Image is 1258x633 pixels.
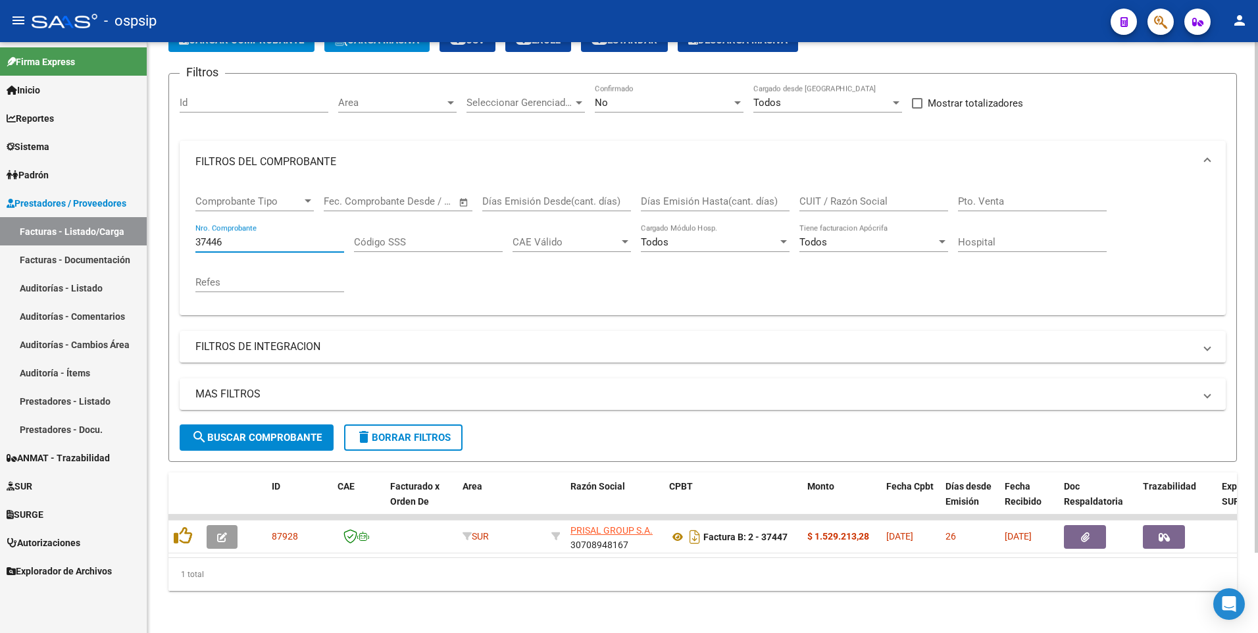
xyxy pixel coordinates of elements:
[272,481,280,492] span: ID
[356,429,372,445] mat-icon: delete
[180,331,1226,363] mat-expansion-panel-header: FILTROS DE INTEGRACION
[1005,481,1042,507] span: Fecha Recibido
[344,424,463,451] button: Borrar Filtros
[1143,481,1196,492] span: Trazabilidad
[945,531,956,542] span: 26
[180,424,334,451] button: Buscar Comprobante
[195,195,302,207] span: Comprobante Tipo
[389,195,453,207] input: Fecha fin
[338,97,445,109] span: Area
[686,526,703,547] i: Descargar documento
[180,183,1226,315] div: FILTROS DEL COMPROBANTE
[195,340,1194,354] mat-panel-title: FILTROS DE INTEGRACION
[7,55,75,69] span: Firma Express
[802,472,881,530] datatable-header-cell: Monto
[807,531,869,542] strong: $ 1.529.213,28
[180,378,1226,410] mat-expansion-panel-header: MAS FILTROS
[565,472,664,530] datatable-header-cell: Razón Social
[807,481,834,492] span: Monto
[450,34,485,46] span: CSV
[7,139,49,154] span: Sistema
[753,97,781,109] span: Todos
[1059,472,1138,530] datatable-header-cell: Doc Respaldatoria
[7,451,110,465] span: ANMAT - Trazabilidad
[332,472,385,530] datatable-header-cell: CAE
[595,97,608,109] span: No
[940,472,999,530] datatable-header-cell: Días desde Emisión
[463,481,482,492] span: Area
[324,195,377,207] input: Fecha inicio
[570,525,653,536] span: PRISAL GROUP S.A.
[1064,481,1123,507] span: Doc Respaldatoria
[799,236,827,248] span: Todos
[457,472,546,530] datatable-header-cell: Area
[266,472,332,530] datatable-header-cell: ID
[180,141,1226,183] mat-expansion-panel-header: FILTROS DEL COMPROBANTE
[999,472,1059,530] datatable-header-cell: Fecha Recibido
[570,523,659,551] div: 30708948167
[1138,472,1217,530] datatable-header-cell: Trazabilidad
[195,387,1194,401] mat-panel-title: MAS FILTROS
[591,34,657,46] span: Estandar
[390,481,440,507] span: Facturado x Orden De
[703,532,788,542] strong: Factura B: 2 - 37447
[195,155,1194,169] mat-panel-title: FILTROS DEL COMPROBANTE
[463,531,489,542] span: SUR
[338,481,355,492] span: CAE
[516,34,561,46] span: EXCEL
[272,531,298,542] span: 87928
[7,168,49,182] span: Padrón
[7,479,32,494] span: SUR
[191,429,207,445] mat-icon: search
[928,95,1023,111] span: Mostrar totalizadores
[356,432,451,443] span: Borrar Filtros
[945,481,992,507] span: Días desde Emisión
[664,472,802,530] datatable-header-cell: CPBT
[513,236,619,248] span: CAE Válido
[7,536,80,550] span: Autorizaciones
[886,531,913,542] span: [DATE]
[385,472,457,530] datatable-header-cell: Facturado x Orden De
[180,63,225,82] h3: Filtros
[886,481,934,492] span: Fecha Cpbt
[11,13,26,28] mat-icon: menu
[7,507,43,522] span: SURGE
[1232,13,1247,28] mat-icon: person
[7,83,40,97] span: Inicio
[7,111,54,126] span: Reportes
[1005,531,1032,542] span: [DATE]
[168,558,1237,591] div: 1 total
[191,432,322,443] span: Buscar Comprobante
[104,7,157,36] span: - ospsip
[457,195,472,210] button: Open calendar
[641,236,668,248] span: Todos
[7,196,126,211] span: Prestadores / Proveedores
[570,481,625,492] span: Razón Social
[1213,588,1245,620] div: Open Intercom Messenger
[881,472,940,530] datatable-header-cell: Fecha Cpbt
[7,564,112,578] span: Explorador de Archivos
[466,97,573,109] span: Seleccionar Gerenciador
[669,481,693,492] span: CPBT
